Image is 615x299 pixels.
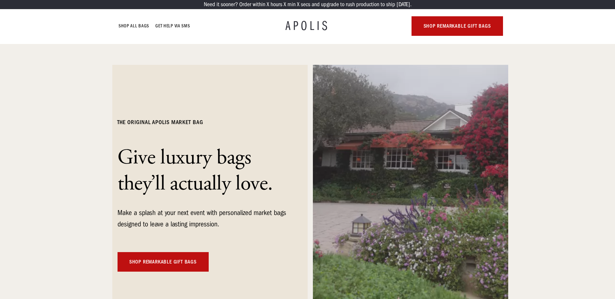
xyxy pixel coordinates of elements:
[297,2,300,7] p: X
[412,16,503,36] a: Shop Remarkable gift bags
[284,2,286,7] p: X
[119,22,149,30] a: Shop All Bags
[118,145,287,197] h1: Give luxury bags they’ll actually love.
[118,119,203,126] h6: The ORIGINAL Apolis Market Bag
[204,2,265,7] p: Need it sooner? Order within
[118,252,209,272] a: Shop Remarkable gift bags
[156,22,190,30] a: GET HELP VIA SMS
[312,2,412,7] p: and upgrade to rush production to ship [DATE].
[267,2,269,7] p: X
[118,207,287,230] div: Make a splash at your next event with personalized market bags designed to leave a lasting impres...
[271,2,282,7] p: hours
[286,20,330,33] a: APOLIS
[287,2,296,7] p: min
[301,2,310,7] p: secs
